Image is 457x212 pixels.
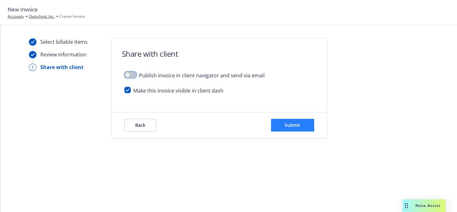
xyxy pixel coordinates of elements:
[271,119,314,132] button: Submit
[135,122,145,128] span: Back
[402,199,410,212] div: Drag to move
[40,38,88,46] div: Select billable items
[29,14,55,19] a: Outschool, Inc.
[139,72,265,79] span: Publish invoice in client navigator and send via email
[60,14,85,19] span: Create Invoice
[124,119,156,132] button: Back
[40,51,87,58] div: Review information
[402,199,446,212] button: Nova Assist
[29,64,36,71] div: 3
[133,87,223,94] span: Make this invoice visible in client dash
[285,122,300,128] span: Submit
[122,48,178,59] h1: Share with client
[8,5,38,14] span: New Invoice
[8,14,24,19] a: Accounts
[40,63,83,71] div: Share with client
[415,203,440,208] span: Nova Assist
